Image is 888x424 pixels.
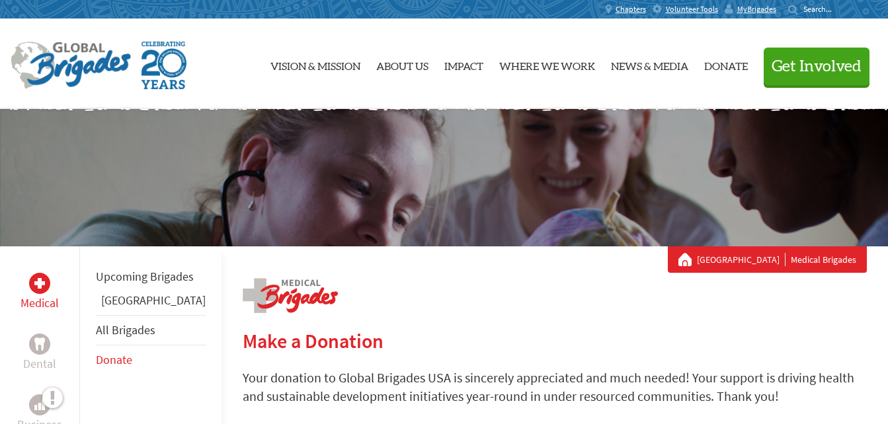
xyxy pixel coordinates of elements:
[96,315,206,345] li: All Brigades
[704,30,748,98] a: Donate
[96,262,206,291] li: Upcoming Brigades
[444,30,483,98] a: Impact
[34,400,45,410] img: Business
[243,329,867,353] h2: Make a Donation
[11,42,131,89] img: Global Brigades Logo
[616,4,646,15] span: Chapters
[20,273,59,312] a: MedicalMedical
[141,42,186,89] img: Global Brigades Celebrating 20 Years
[376,30,428,98] a: About Us
[737,4,776,15] span: MyBrigades
[34,337,45,350] img: Dental
[20,294,59,312] p: Medical
[772,59,862,75] span: Get Involved
[23,334,56,373] a: DentalDental
[764,48,869,85] button: Get Involved
[29,394,50,415] div: Business
[101,293,206,308] a: [GEOGRAPHIC_DATA]
[243,369,867,406] p: Your donation to Global Brigades USA is sincerely appreciated and much needed! Your support is dr...
[23,355,56,373] p: Dental
[803,4,841,14] input: Search...
[29,334,50,355] div: Dental
[611,30,688,98] a: News & Media
[499,30,595,98] a: Where We Work
[34,278,45,289] img: Medical
[678,253,856,266] div: Medical Brigades
[697,253,786,266] a: [GEOGRAPHIC_DATA]
[29,273,50,294] div: Medical
[96,345,206,374] li: Donate
[96,291,206,315] li: Panama
[666,4,718,15] span: Volunteer Tools
[96,352,132,367] a: Donate
[96,269,194,284] a: Upcoming Brigades
[96,322,155,337] a: All Brigades
[270,30,360,98] a: Vision & Mission
[243,278,338,313] img: logo-medical.png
